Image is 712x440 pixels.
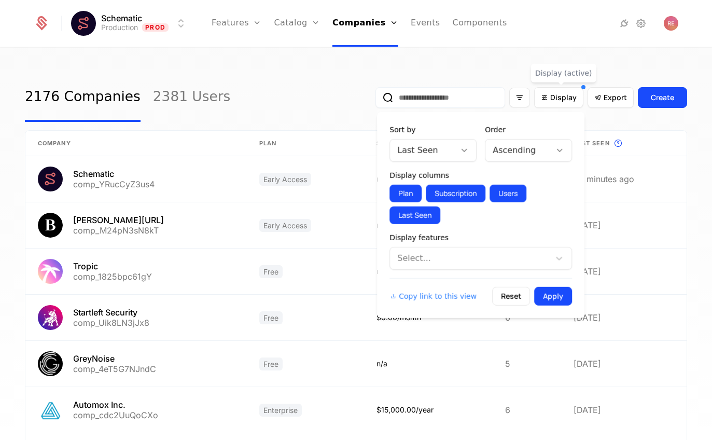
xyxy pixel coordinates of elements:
[635,17,647,30] a: Settings
[389,170,572,181] div: Display columns
[101,22,138,33] div: Production
[574,139,610,148] span: Last seen
[588,87,634,108] button: Export
[389,232,572,243] div: Display features
[604,92,627,103] span: Export
[618,17,631,30] a: Integrations
[74,12,187,35] button: Select environment
[389,207,440,224] button: Last Seen
[389,291,477,301] button: Copy link to this view
[534,87,583,108] button: Display
[71,11,96,36] img: Schematic
[377,112,584,318] div: Display
[664,16,678,31] button: Open user button
[534,287,572,306] button: Apply
[101,14,142,22] span: Schematic
[664,16,678,31] img: Ryan Echternacht
[509,88,530,107] button: Filter options
[389,125,477,135] div: Sort by
[492,287,530,306] button: Reset
[426,185,485,202] button: Subscription
[25,131,247,156] th: Company
[399,291,477,301] span: Copy link to this view
[550,92,577,103] span: Display
[247,131,364,156] th: Plan
[376,139,425,148] span: Subscription
[485,125,572,135] div: Order
[638,87,687,108] button: Create
[531,64,596,82] div: Display (active)
[25,73,141,122] a: 2176 Companies
[490,185,526,202] button: Users
[397,252,545,265] div: Select...
[153,73,230,122] a: 2381 Users
[651,92,674,103] div: Create
[142,23,169,32] span: Prod
[389,185,422,202] button: Plan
